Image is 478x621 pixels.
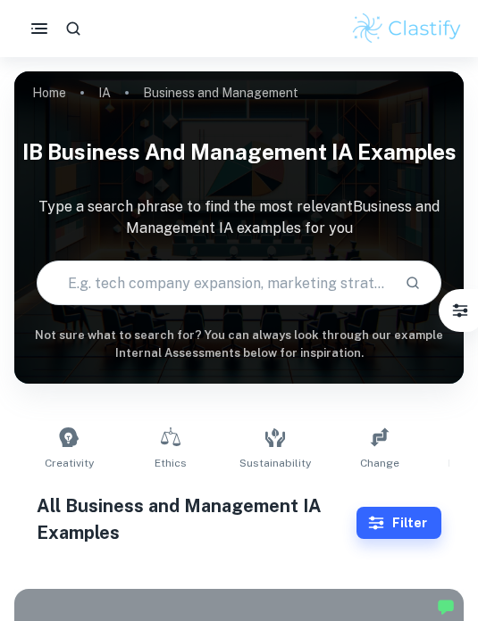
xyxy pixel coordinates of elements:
[45,455,94,471] span: Creativity
[360,455,399,471] span: Change
[38,258,390,308] input: E.g. tech company expansion, marketing strategies, motivation theories...
[143,83,298,103] p: Business and Management
[14,128,464,175] h1: IB Business and Management IA examples
[155,455,187,471] span: Ethics
[14,327,464,363] h6: Not sure what to search for? You can always look through our example Internal Assessments below f...
[239,455,311,471] span: Sustainability
[356,507,441,539] button: Filter
[14,196,464,239] p: Type a search phrase to find the most relevant Business and Management IA examples for you
[437,598,455,616] img: Marked
[398,268,428,298] button: Search
[98,80,111,105] a: IA
[442,293,478,328] button: Filter
[350,11,464,46] img: Clastify logo
[32,80,66,105] a: Home
[37,493,356,546] h1: All Business and Management IA Examples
